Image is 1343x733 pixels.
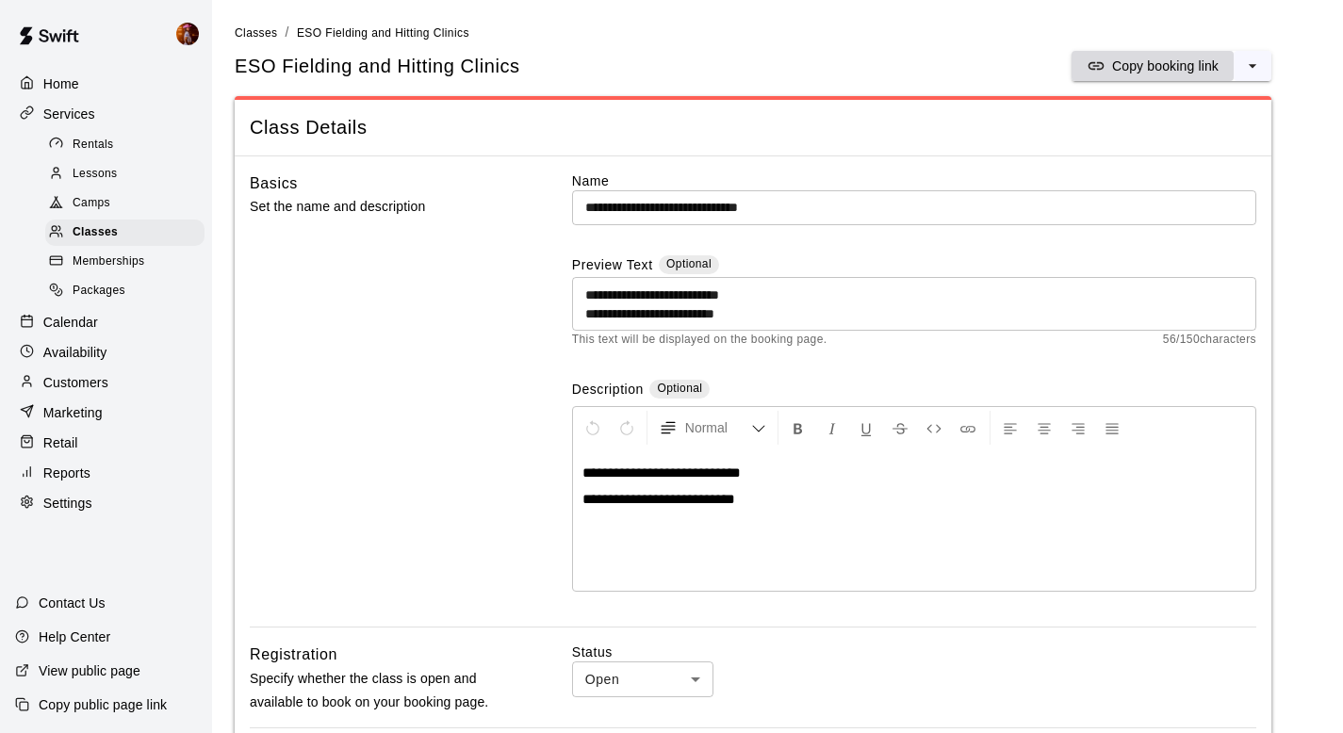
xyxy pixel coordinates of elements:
label: Name [572,171,1256,190]
button: Copy booking link [1072,51,1234,81]
a: Customers [15,368,197,397]
a: Availability [15,338,197,366]
p: Services [43,105,95,123]
button: Insert Link [952,411,984,445]
span: Packages [73,282,125,301]
a: Classes [235,24,277,40]
a: Settings [15,489,197,517]
button: Format Strikethrough [884,411,916,445]
p: Specify whether the class is open and available to book on your booking page. [250,667,512,714]
span: Camps [73,194,110,213]
a: Camps [45,189,212,219]
span: Class Details [250,115,1256,140]
p: Retail [43,433,78,452]
span: Normal [685,418,751,437]
p: Customers [43,373,108,392]
a: Marketing [15,399,197,427]
span: Optional [666,257,712,270]
li: / [285,23,288,42]
p: Contact Us [39,594,106,612]
button: Format Italics [816,411,848,445]
nav: breadcrumb [235,23,1320,43]
a: Packages [45,277,212,306]
span: Classes [73,223,118,242]
a: Services [15,100,197,128]
div: Open [572,661,713,696]
span: Optional [657,382,702,395]
label: Description [572,380,644,401]
label: Status [572,643,1256,661]
p: Set the name and description [250,195,512,219]
button: Justify Align [1096,411,1128,445]
a: Rentals [45,130,212,159]
div: Memberships [45,249,205,275]
a: Home [15,70,197,98]
button: select merge strategy [1234,51,1271,81]
span: Rentals [73,136,114,155]
a: Reports [15,459,197,487]
button: Center Align [1028,411,1060,445]
h5: ESO Fielding and Hitting Clinics [235,54,520,79]
a: Classes [45,219,212,248]
p: Availability [43,343,107,362]
button: Format Underline [850,411,882,445]
button: Right Align [1062,411,1094,445]
div: Classes [45,220,205,246]
a: Retail [15,429,197,457]
p: View public page [39,661,140,680]
img: Kaitlyn Lim [176,23,199,45]
span: This text will be displayed on the booking page. [572,331,827,350]
button: Undo [577,411,609,445]
button: Formatting Options [651,411,774,445]
span: ESO Fielding and Hitting Clinics [297,26,469,40]
a: Calendar [15,308,197,336]
div: split button [1072,51,1271,81]
h6: Registration [250,643,337,667]
span: Memberships [73,252,144,271]
p: Reports [43,464,90,482]
button: Insert Code [918,411,950,445]
p: Settings [43,494,92,513]
div: Rentals [45,132,205,158]
button: Left Align [994,411,1026,445]
p: Calendar [43,313,98,332]
label: Preview Text [572,255,653,277]
h6: Basics [250,171,298,196]
div: Packages [45,278,205,304]
p: Help Center [39,627,110,646]
button: Redo [611,411,643,445]
div: Camps [45,190,205,217]
span: Classes [235,26,277,40]
span: Lessons [73,165,118,184]
div: Kaitlyn Lim [172,15,212,53]
p: Marketing [43,403,103,422]
a: Lessons [45,159,212,188]
p: Copy public page link [39,695,167,714]
a: Memberships [45,248,212,277]
p: Copy booking link [1112,57,1219,75]
button: Format Bold [782,411,814,445]
span: 56 / 150 characters [1163,331,1256,350]
p: Home [43,74,79,93]
div: Lessons [45,161,205,187]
